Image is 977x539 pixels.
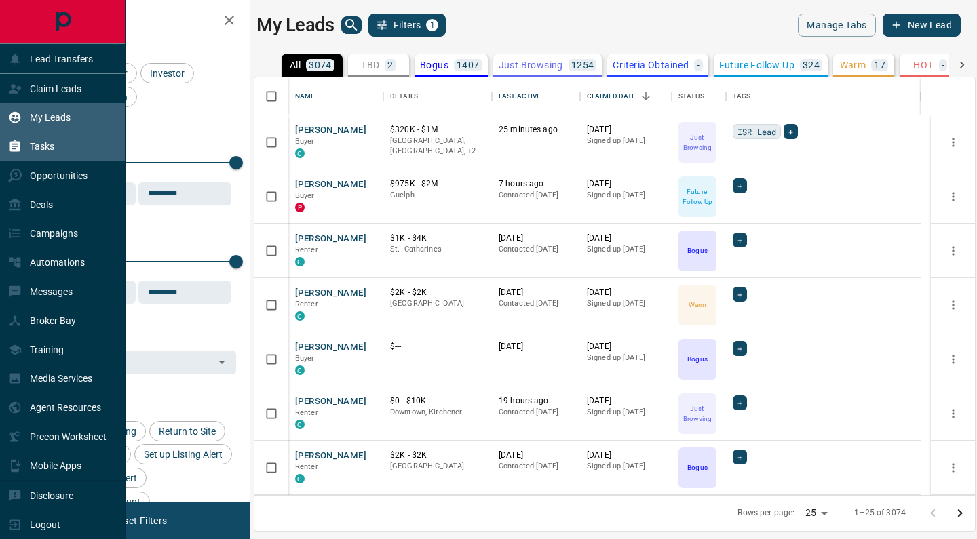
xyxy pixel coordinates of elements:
p: Contacted [DATE] [499,407,573,418]
div: condos.ca [295,420,305,429]
h2: Filters [43,14,236,30]
p: - [697,60,700,70]
span: + [788,125,793,138]
p: Just Browsing [680,132,715,153]
p: 25 minutes ago [499,124,573,136]
span: Renter [295,300,318,308]
button: New Lead [883,14,961,37]
p: All [290,60,301,70]
button: [PERSON_NAME] [295,178,366,191]
p: 2 [387,60,393,70]
p: [DATE] [587,124,665,136]
div: + [733,395,747,410]
p: [DATE] [587,233,665,244]
p: Bogus [687,462,707,473]
p: [DATE] [587,178,665,190]
p: Bogus [420,60,448,70]
button: more [943,458,963,478]
p: [DATE] [499,287,573,298]
div: Return to Site [149,421,225,441]
div: + [733,287,747,302]
div: Tags [726,77,921,115]
p: Bogus [687,245,707,256]
p: $320K - $1M [390,124,485,136]
span: Buyer [295,137,315,146]
div: Details [383,77,492,115]
p: $0 - $10K [390,395,485,407]
div: Claimed Date [580,77,672,115]
button: more [943,241,963,261]
span: Renter [295,245,318,254]
p: Just Browsing [499,60,563,70]
div: Name [288,77,383,115]
div: Investor [140,63,194,83]
p: Guelph [390,190,485,201]
button: search button [341,16,362,34]
p: Bogus [687,354,707,364]
div: + [733,178,747,193]
p: $2K - $2K [390,287,485,298]
p: $--- [390,341,485,353]
button: [PERSON_NAME] [295,450,366,462]
span: Return to Site [154,426,221,437]
div: 25 [800,503,832,523]
button: more [943,295,963,315]
div: Status [672,77,726,115]
div: + [784,124,798,139]
span: Investor [145,68,189,79]
p: 324 [803,60,820,70]
p: [DATE] [587,341,665,353]
p: 17 [874,60,885,70]
button: Reset Filters [103,509,176,532]
button: Filters1 [368,14,446,37]
button: [PERSON_NAME] [295,341,366,354]
p: 1407 [457,60,480,70]
span: Set up Listing Alert [139,449,227,460]
p: HOT [913,60,933,70]
div: Last Active [492,77,580,115]
div: condos.ca [295,148,305,158]
p: [DATE] [587,395,665,407]
span: Buyer [295,191,315,200]
button: Sort [636,87,655,106]
button: Open [212,353,231,372]
span: + [737,233,742,247]
p: Signed up [DATE] [587,407,665,418]
p: Contacted [DATE] [499,461,573,472]
div: Name [295,77,315,115]
p: Signed up [DATE] [587,461,665,472]
p: [DATE] [587,287,665,298]
div: Last Active [499,77,541,115]
button: [PERSON_NAME] [295,233,366,245]
p: [DATE] [587,450,665,461]
p: 3074 [309,60,332,70]
div: + [733,450,747,464]
div: condos.ca [295,474,305,483]
span: + [737,287,742,301]
span: + [737,450,742,464]
button: [PERSON_NAME] [295,395,366,408]
div: + [733,233,747,247]
p: Criteria Obtained [613,60,689,70]
p: [DATE] [499,341,573,353]
button: more [943,403,963,424]
span: Renter [295,462,318,471]
p: Contacted [DATE] [499,298,573,309]
p: Contacted [DATE] [499,190,573,201]
button: Go to next page [946,500,974,527]
p: Signed up [DATE] [587,136,665,146]
p: Signed up [DATE] [587,298,665,309]
p: [GEOGRAPHIC_DATA] [390,461,485,472]
div: Claimed Date [587,77,636,115]
p: Future Follow Up [719,60,794,70]
p: Signed up [DATE] [587,353,665,363]
span: Buyer [295,354,315,363]
p: Warm [689,300,706,310]
p: Future Follow Up [680,186,715,207]
span: + [737,179,742,193]
p: [DATE] [499,450,573,461]
div: + [733,341,747,356]
div: Status [678,77,704,115]
div: Set up Listing Alert [134,444,232,464]
p: $975K - $2M [390,178,485,190]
